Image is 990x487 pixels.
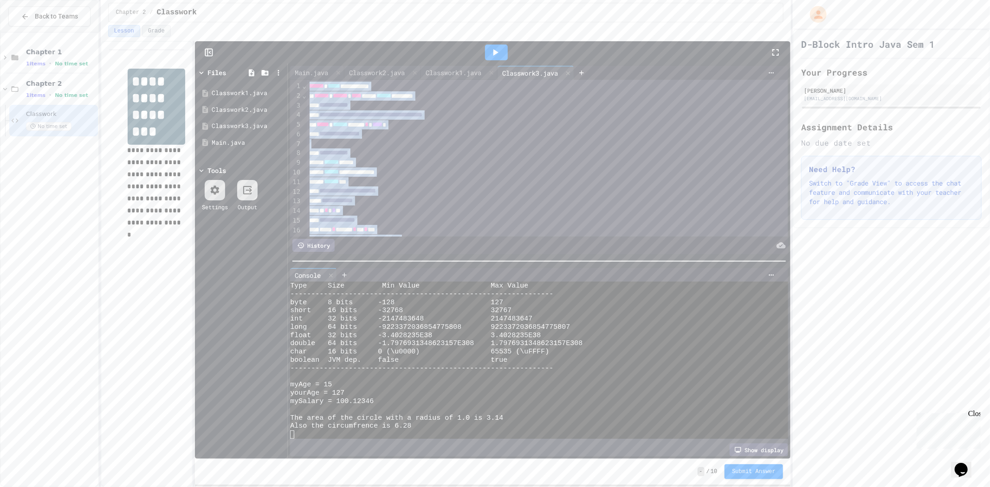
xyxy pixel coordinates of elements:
[157,7,197,18] span: Classwork
[290,120,302,130] div: 5
[290,340,582,348] span: double 64 bits -1.7976931348623157E308 1.7976931348623157E308
[290,178,302,187] div: 11
[302,92,306,99] span: Fold line
[238,203,257,211] div: Output
[290,110,302,120] div: 4
[498,66,574,80] div: Classwork3.java
[290,236,302,245] div: 17
[801,38,935,51] h1: D-Block Intro Java Sem 1
[801,121,982,134] h2: Assignment Details
[212,138,284,147] div: Main.java
[55,61,88,67] span: No time set
[290,270,325,280] div: Console
[290,389,344,397] span: yourAge = 127
[290,82,302,91] div: 1
[801,137,982,148] div: No due date set
[290,68,333,77] div: Main.java
[307,80,788,294] div: To enrich screen reader interactions, please activate Accessibility in Grammarly extension settings
[344,68,409,77] div: Classwork2.java
[290,148,302,158] div: 8
[35,12,78,21] span: Back to Teams
[290,414,503,423] span: The area of the circle with a radius of 1.0 is 3.14
[804,86,979,95] div: [PERSON_NAME]
[292,239,335,252] div: History
[290,422,411,430] span: Also the circumfrence is 6.28
[290,130,302,140] div: 6
[290,187,302,197] div: 12
[913,410,981,449] iframe: chat widget
[8,6,91,26] button: Back to Teams
[290,397,374,406] span: mySalary = 100.12346
[26,110,96,118] span: Classwork
[800,4,829,25] div: My Account
[290,299,503,307] span: byte 8 bits -128 127
[809,179,974,206] p: Switch to "Grade View" to access the chat feature and communicate with your teacher for help and ...
[290,282,528,290] span: Type Size Min Value Max Value
[26,48,96,56] span: Chapter 1
[498,68,563,78] div: Classwork3.java
[26,61,45,67] span: 1 items
[290,348,549,356] span: char 16 bits 0 (\u0000) 65535 (\uFFFF)
[290,365,553,373] span: ---------------------------------------------------------------
[421,66,498,80] div: Classwork1.java
[142,25,171,37] button: Grade
[290,216,302,226] div: 15
[26,122,71,131] span: No time set
[698,467,705,476] span: -
[290,197,302,206] div: 13
[951,450,981,478] iframe: chat widget
[116,9,146,16] span: Chapter 2
[202,203,228,211] div: Settings
[421,68,486,77] div: Classwork1.java
[711,468,717,475] span: 10
[302,82,306,90] span: Fold line
[801,66,982,79] h2: Your Progress
[49,60,51,67] span: •
[730,443,788,456] div: Show display
[344,66,421,80] div: Classwork2.java
[26,92,45,98] span: 1 items
[290,158,302,168] div: 9
[290,66,344,80] div: Main.java
[212,89,284,98] div: Classwork1.java
[290,307,511,315] span: short 16 bits -32768 32767
[290,323,570,332] span: long 64 bits -9223372036854775808 9223372036854775807
[207,166,226,175] div: Tools
[108,25,140,37] button: Lesson
[732,468,776,475] span: Submit Answer
[49,91,51,99] span: •
[290,381,332,389] span: myAge = 15
[706,468,710,475] span: /
[55,92,88,98] span: No time set
[290,226,302,236] div: 16
[149,9,153,16] span: /
[290,268,337,282] div: Console
[290,168,302,178] div: 10
[290,315,532,323] span: int 32 bits -2147483648 2147483647
[212,122,284,131] div: Classwork3.java
[725,464,783,479] button: Submit Answer
[290,206,302,216] div: 14
[290,101,302,111] div: 3
[207,68,226,77] div: Files
[290,91,302,101] div: 2
[26,79,96,88] span: Chapter 2
[4,4,64,59] div: Chat with us now!Close
[290,356,507,365] span: boolean JVM dep. false true
[212,105,284,115] div: Classwork2.java
[290,332,541,340] span: float 32 bits -3.4028235E38 3.4028235E38
[804,95,979,102] div: [EMAIL_ADDRESS][DOMAIN_NAME]
[290,140,302,149] div: 7
[809,164,974,175] h3: Need Help?
[290,290,553,299] span: ---------------------------------------------------------------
